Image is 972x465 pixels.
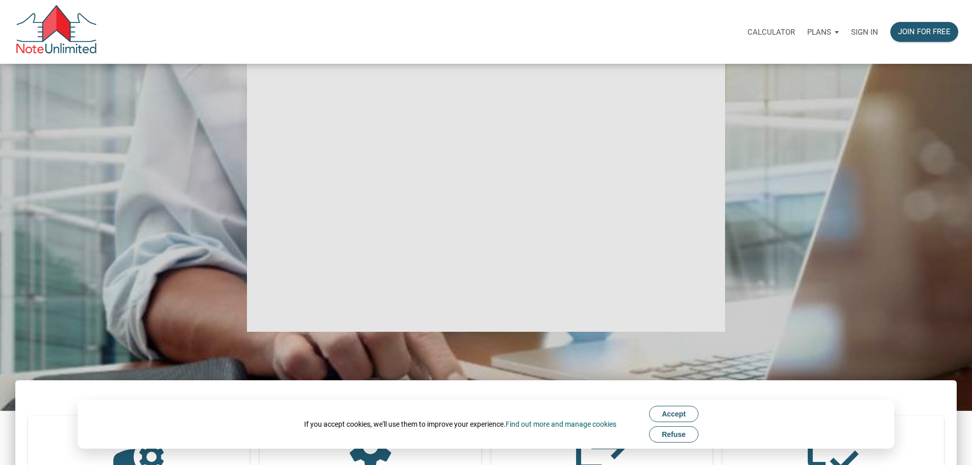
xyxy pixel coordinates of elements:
div: Join for free [898,26,951,38]
button: Plans [801,17,845,47]
a: Find out more and manage cookies [506,420,616,428]
a: Sign in [845,16,884,48]
p: Plans [807,28,831,37]
p: Sign in [851,28,878,37]
button: Accept [649,406,699,422]
span: Refuse [662,430,686,438]
a: Calculator [741,16,801,48]
iframe: NoteUnlimited [247,63,726,332]
p: Calculator [747,28,795,37]
a: Join for free [884,16,964,48]
a: Plans [801,16,845,48]
div: If you accept cookies, we'll use them to improve your experience. [304,419,616,429]
span: Accept [662,410,686,418]
button: Refuse [649,426,699,443]
button: Join for free [890,22,958,42]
